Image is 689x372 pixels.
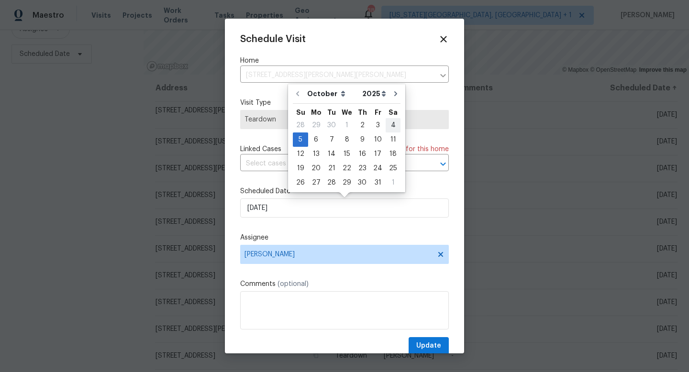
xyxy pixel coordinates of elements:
[324,119,339,132] div: 30
[355,118,370,132] div: Thu Oct 02 2025
[386,147,400,161] div: Sat Oct 18 2025
[308,147,324,161] div: Mon Oct 13 2025
[324,132,339,147] div: Tue Oct 07 2025
[311,109,322,116] abbr: Monday
[324,162,339,175] div: 21
[293,119,308,132] div: 28
[293,161,308,175] div: Sun Oct 19 2025
[240,34,306,44] span: Schedule Visit
[339,133,355,146] div: 8
[293,162,308,175] div: 19
[355,119,370,132] div: 2
[308,133,324,146] div: 6
[308,176,324,189] div: 27
[324,147,339,161] div: 14
[324,176,339,189] div: 28
[370,147,386,161] div: 17
[355,147,370,161] div: 16
[296,109,305,116] abbr: Sunday
[324,133,339,146] div: 7
[355,132,370,147] div: Thu Oct 09 2025
[375,109,381,116] abbr: Friday
[370,175,386,190] div: Fri Oct 31 2025
[436,157,450,171] button: Open
[240,68,434,83] input: Enter in an address
[370,161,386,175] div: Fri Oct 24 2025
[240,233,449,242] label: Assignee
[293,133,308,146] div: 5
[339,132,355,147] div: Wed Oct 08 2025
[370,118,386,132] div: Fri Oct 03 2025
[244,115,445,124] span: Teardown
[386,118,400,132] div: Sat Oct 04 2025
[386,176,400,189] div: 1
[308,118,324,132] div: Mon Sep 29 2025
[290,84,305,103] button: Go to previous month
[409,337,449,355] button: Update
[438,34,449,44] span: Close
[240,279,449,289] label: Comments
[355,175,370,190] div: Thu Oct 30 2025
[324,161,339,175] div: Tue Oct 21 2025
[355,162,370,175] div: 23
[358,109,367,116] abbr: Thursday
[293,175,308,190] div: Sun Oct 26 2025
[386,133,400,146] div: 11
[370,119,386,132] div: 3
[386,119,400,132] div: 4
[240,56,449,66] label: Home
[416,340,441,352] span: Update
[370,147,386,161] div: Fri Oct 17 2025
[308,132,324,147] div: Mon Oct 06 2025
[293,118,308,132] div: Sun Sep 28 2025
[339,147,355,161] div: Wed Oct 15 2025
[327,109,336,116] abbr: Tuesday
[244,251,432,258] span: [PERSON_NAME]
[293,147,308,161] div: 12
[339,176,355,189] div: 29
[240,98,449,108] label: Visit Type
[293,176,308,189] div: 26
[308,161,324,175] div: Mon Oct 20 2025
[370,132,386,147] div: Fri Oct 10 2025
[386,162,400,175] div: 25
[389,109,398,116] abbr: Saturday
[355,161,370,175] div: Thu Oct 23 2025
[339,162,355,175] div: 22
[389,84,403,103] button: Go to next month
[370,133,386,146] div: 10
[339,161,355,175] div: Wed Oct 22 2025
[240,144,281,154] span: Linked Cases
[240,186,449,196] label: Scheduled Date
[370,176,386,189] div: 31
[324,118,339,132] div: Tue Sep 30 2025
[386,147,400,161] div: 18
[339,175,355,190] div: Wed Oct 29 2025
[355,176,370,189] div: 30
[355,133,370,146] div: 9
[386,132,400,147] div: Sat Oct 11 2025
[308,119,324,132] div: 29
[360,87,389,101] select: Year
[386,175,400,190] div: Sat Nov 01 2025
[324,147,339,161] div: Tue Oct 14 2025
[293,147,308,161] div: Sun Oct 12 2025
[305,87,360,101] select: Month
[339,119,355,132] div: 1
[278,281,309,287] span: (optional)
[386,161,400,175] div: Sat Oct 25 2025
[370,162,386,175] div: 24
[293,132,308,147] div: Sun Oct 05 2025
[308,147,324,161] div: 13
[308,162,324,175] div: 20
[355,147,370,161] div: Thu Oct 16 2025
[324,175,339,190] div: Tue Oct 28 2025
[342,109,352,116] abbr: Wednesday
[308,175,324,190] div: Mon Oct 27 2025
[339,147,355,161] div: 15
[339,118,355,132] div: Wed Oct 01 2025
[240,198,449,218] input: M/D/YYYY
[240,156,422,171] input: Select cases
